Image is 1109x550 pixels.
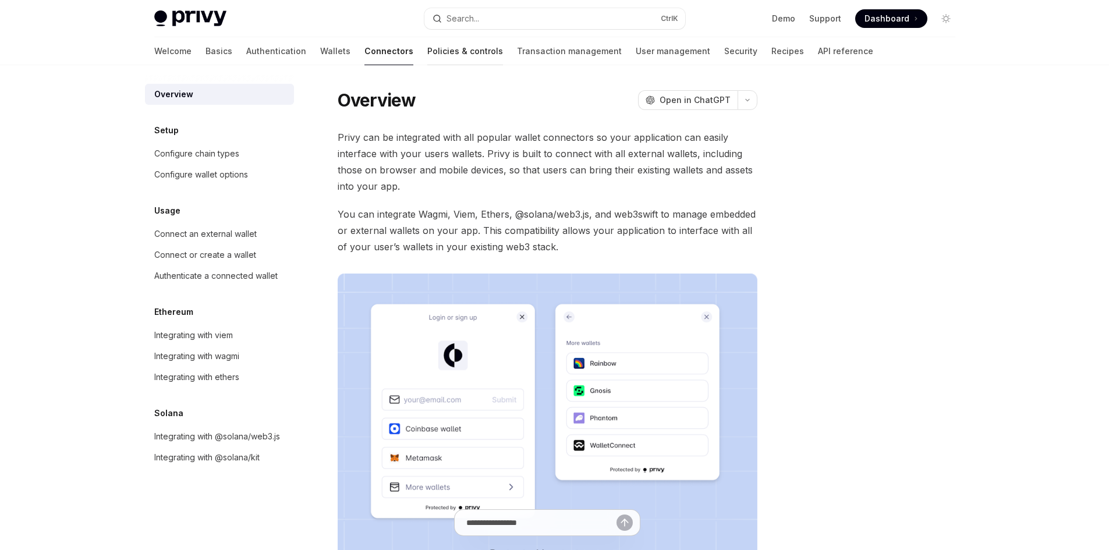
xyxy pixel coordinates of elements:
[154,305,193,319] h5: Ethereum
[154,123,179,137] h5: Setup
[154,227,257,241] div: Connect an external wallet
[154,87,193,101] div: Overview
[636,37,710,65] a: User management
[154,248,256,262] div: Connect or create a wallet
[145,265,294,286] a: Authenticate a connected wallet
[145,325,294,346] a: Integrating with viem
[145,223,294,244] a: Connect an external wallet
[320,37,350,65] a: Wallets
[427,37,503,65] a: Policies & controls
[364,37,413,65] a: Connectors
[638,90,738,110] button: Open in ChatGPT
[145,346,294,367] a: Integrating with wagmi
[466,510,616,535] input: Ask a question...
[724,37,757,65] a: Security
[517,37,622,65] a: Transaction management
[338,129,757,194] span: Privy can be integrated with all popular wallet connectors so your application can easily interfa...
[660,94,731,106] span: Open in ChatGPT
[855,9,927,28] a: Dashboard
[661,14,678,23] span: Ctrl K
[154,168,248,182] div: Configure wallet options
[154,370,239,384] div: Integrating with ethers
[338,90,416,111] h1: Overview
[154,328,233,342] div: Integrating with viem
[154,204,180,218] h5: Usage
[447,12,479,26] div: Search...
[154,349,239,363] div: Integrating with wagmi
[145,143,294,164] a: Configure chain types
[154,430,280,443] div: Integrating with @solana/web3.js
[154,37,192,65] a: Welcome
[771,37,804,65] a: Recipes
[424,8,685,29] button: Open search
[154,147,239,161] div: Configure chain types
[154,10,226,27] img: light logo
[205,37,232,65] a: Basics
[937,9,955,28] button: Toggle dark mode
[145,244,294,265] a: Connect or create a wallet
[338,206,757,255] span: You can integrate Wagmi, Viem, Ethers, @solana/web3.js, and web3swift to manage embedded or exter...
[145,426,294,447] a: Integrating with @solana/web3.js
[818,37,873,65] a: API reference
[145,84,294,105] a: Overview
[154,406,183,420] h5: Solana
[772,13,795,24] a: Demo
[809,13,841,24] a: Support
[154,450,260,464] div: Integrating with @solana/kit
[864,13,909,24] span: Dashboard
[154,269,278,283] div: Authenticate a connected wallet
[145,447,294,468] a: Integrating with @solana/kit
[246,37,306,65] a: Authentication
[145,164,294,185] a: Configure wallet options
[616,514,633,531] button: Send message
[145,367,294,388] a: Integrating with ethers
